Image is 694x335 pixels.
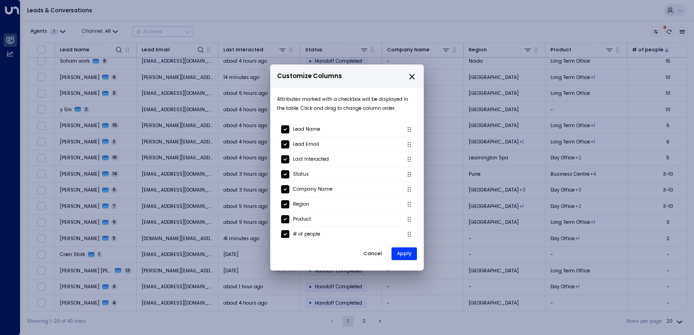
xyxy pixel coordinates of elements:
button: Apply [392,247,417,260]
p: Lead Name [293,125,320,134]
p: Company Name [293,185,332,194]
span: Customize Columns [277,71,342,81]
p: Last Interacted [293,155,329,164]
p: Lead Email [293,140,319,149]
p: Attributes marked with a checkbox will be displayed in the table. Click and drag to change column... [277,95,417,113]
p: # of people [293,230,320,239]
p: Product [293,215,311,224]
p: Status [293,170,309,179]
button: Cancel [357,247,388,261]
button: close [408,73,416,81]
p: Region [293,200,309,209]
